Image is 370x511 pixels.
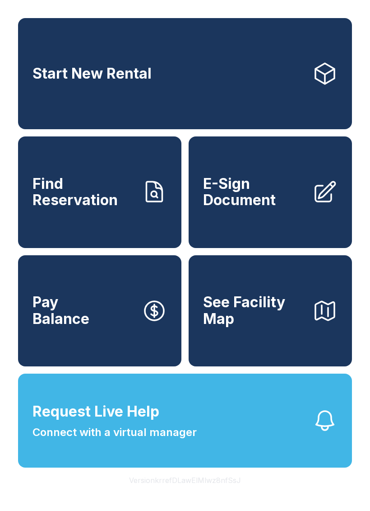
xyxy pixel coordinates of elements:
span: Find Reservation [32,176,134,209]
button: PayBalance [18,255,181,366]
span: E-Sign Document [203,176,305,209]
a: Start New Rental [18,18,352,129]
span: See Facility Map [203,294,305,327]
button: See Facility Map [189,255,352,366]
a: E-Sign Document [189,136,352,248]
span: Request Live Help [32,401,159,422]
button: VersionkrrefDLawElMlwz8nfSsJ [122,468,248,493]
span: Connect with a virtual manager [32,424,197,441]
button: Request Live HelpConnect with a virtual manager [18,374,352,468]
span: Pay Balance [32,294,89,327]
span: Start New Rental [32,66,152,82]
a: Find Reservation [18,136,181,248]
